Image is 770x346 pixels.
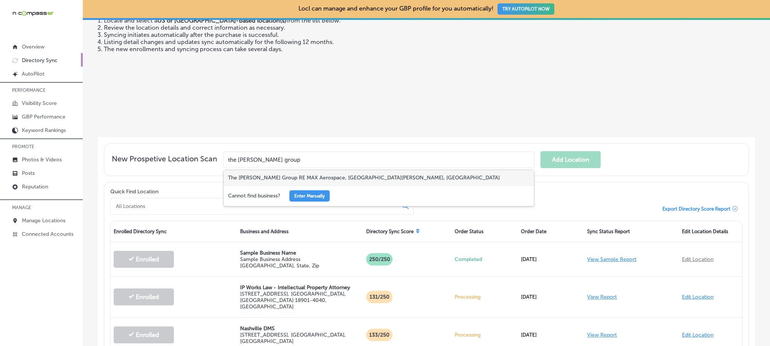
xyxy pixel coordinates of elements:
[237,221,364,242] div: Business and Address
[22,114,65,120] p: GBP Performance
[22,231,73,237] p: Connected Accounts
[682,294,714,300] a: Edit Location
[114,326,174,343] button: Enrolled
[22,57,58,64] p: Directory Sync
[455,256,515,263] p: Completed
[112,154,217,168] span: New Prospetive Location Scan
[518,286,584,308] div: [DATE]
[22,127,66,134] p: Keyword Rankings
[662,206,730,212] span: Export Directory Score Report
[22,170,35,176] p: Posts
[240,250,361,256] p: Sample Business Name
[104,38,488,46] li: Listing detail changes and updates sync automatically for the following 12 months.
[104,31,488,38] li: Syncing initiates automatically after the purchase is successful.
[518,324,584,346] div: [DATE]
[455,332,515,338] p: Processing
[366,253,393,266] p: 250/250
[518,221,584,242] div: Order Date
[587,256,636,263] a: View Sample Report
[240,325,361,332] p: Nashville DMS
[114,251,174,268] button: Enrolled
[366,291,393,303] p: 131 /250
[289,190,330,202] button: Enter Manually
[455,294,515,300] p: Processing
[679,221,742,242] div: Edit Location Details
[363,221,452,242] div: Directory Sync Score
[366,329,393,341] p: 133 /250
[228,193,280,199] p: Cannot find business?
[224,170,534,185] div: The [PERSON_NAME] Group RE MAX Aerospace, [GEOGRAPHIC_DATA][PERSON_NAME], [GEOGRAPHIC_DATA]
[115,203,396,209] input: All Locations
[104,46,488,53] li: The new enrollments and syncing process can take several days.
[12,10,53,17] img: 660ab0bf-5cc7-4cb8-ba1c-48b5ae0f18e60NCTV_CLogo_TV_Black_-500x88.png
[518,249,584,270] div: [DATE]
[240,291,361,310] p: [STREET_ADDRESS] , [GEOGRAPHIC_DATA], [GEOGRAPHIC_DATA] 18901-4040, [GEOGRAPHIC_DATA]
[587,294,617,300] a: View Report
[111,221,237,242] div: Enrolled Directory Sync
[682,256,714,263] a: Edit Location
[452,221,518,242] div: Order Status
[240,263,361,269] p: [GEOGRAPHIC_DATA], State, Zip
[540,151,601,168] button: Add Location
[157,17,286,24] strong: US or [GEOGRAPHIC_DATA]-based location(s)
[114,288,174,305] button: Enrolled
[22,44,44,50] p: Overview
[104,24,488,31] li: Review the location details and correct information as necessary.
[223,152,534,168] input: Enter your business location
[584,221,679,242] div: Sync Status Report
[240,284,361,291] p: IP Works Law - Intellectual Property Attorney
[22,217,65,224] p: Manage Locations
[22,156,62,163] p: Photos & Videos
[104,17,488,24] li: Locate and select a from the list below.
[240,332,361,344] p: [STREET_ADDRESS] , [GEOGRAPHIC_DATA], [GEOGRAPHIC_DATA]
[498,3,554,15] button: TRY AUTOPILOT NOW
[22,71,44,77] p: AutoPilot
[240,256,361,263] p: Sample Business Address
[22,100,57,106] p: Visibility Score
[110,188,158,195] label: Quick Find Location
[587,332,617,338] a: View Report
[22,184,48,190] p: Reputation
[682,332,714,338] a: Edit Location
